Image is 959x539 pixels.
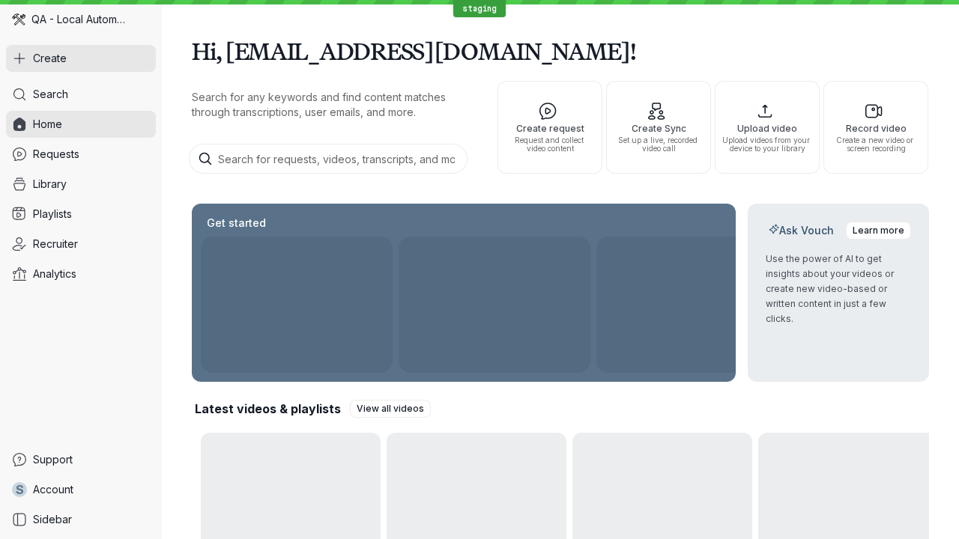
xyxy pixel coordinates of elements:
a: Home [6,111,156,138]
span: Playlists [33,207,72,222]
span: Create Sync [613,124,704,133]
span: Upload videos from your device to your library [721,136,813,153]
h2: Latest videos & playlists [195,401,341,417]
span: Support [33,452,73,467]
h2: Get started [204,216,269,231]
span: Set up a live, recorded video call [613,136,704,153]
a: Search [6,81,156,108]
span: Recruiter [33,237,78,252]
h2: Ask Vouch [766,223,837,238]
button: Create [6,45,156,72]
button: Record videoCreate a new video or screen recording [823,81,928,174]
a: sAccount [6,476,156,503]
a: View all videos [350,400,431,418]
a: Playlists [6,201,156,228]
a: Library [6,171,156,198]
span: Account [33,482,73,497]
span: View all videos [357,401,424,416]
a: Sidebar [6,506,156,533]
button: Upload videoUpload videos from your device to your library [715,81,820,174]
a: Support [6,446,156,473]
p: Use the power of AI to get insights about your videos or create new video-based or written conten... [766,252,911,326]
a: Recruiter [6,231,156,258]
a: Learn more [846,222,911,240]
span: Request and collect video content [504,136,596,153]
span: Analytics [33,267,76,281]
span: Sidebar [33,512,72,527]
span: Requests [33,147,79,162]
span: QA - Local Automation [31,12,127,27]
span: Learn more [853,223,904,238]
div: QA - Local Automation [6,6,156,33]
a: Analytics [6,261,156,287]
h1: Hi, [EMAIL_ADDRESS][DOMAIN_NAME]! [192,30,929,72]
p: Search for any keywords and find content matches through transcriptions, user emails, and more. [192,90,471,120]
button: Create SyncSet up a live, recorded video call [606,81,711,174]
span: Upload video [721,124,813,133]
input: Search for requests, videos, transcripts, and more... [189,144,468,174]
span: Search [33,87,68,102]
img: QA - Local Automation avatar [12,13,25,26]
button: Create requestRequest and collect video content [497,81,602,174]
span: Create a new video or screen recording [830,136,922,153]
span: s [16,482,24,497]
span: Home [33,117,62,132]
span: Create request [504,124,596,133]
a: Requests [6,141,156,168]
span: Create [33,51,67,66]
span: Record video [830,124,922,133]
span: Library [33,177,67,192]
